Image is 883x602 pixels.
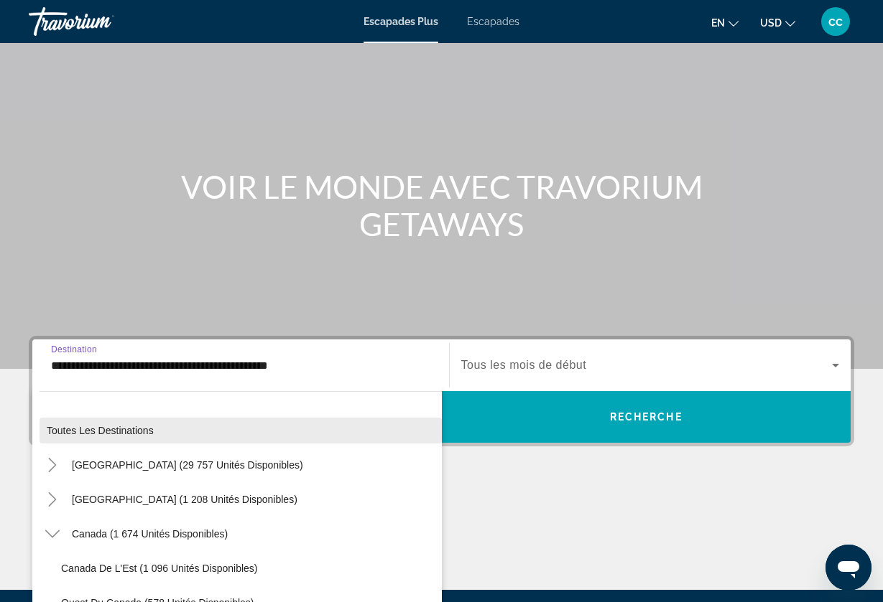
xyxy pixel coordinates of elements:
[711,12,739,33] button: Changer de langue
[461,359,587,371] span: Tous les mois de début
[40,522,65,547] button: Basculer le Canada (1 674 unités disponibles)
[442,391,851,443] button: RECHERCHE
[760,17,782,29] span: USD
[817,6,854,37] button: Menu utilisateur
[65,521,235,547] button: Canada (1 674 unités disponibles)
[828,14,843,29] span: cc
[711,17,725,29] span: EN
[72,459,303,471] span: [GEOGRAPHIC_DATA] (29 757 unités disponibles)
[40,418,442,443] button: Toutes les destinations
[72,528,228,540] span: Canada (1 674 unités disponibles)
[40,487,65,512] button: Basculer le Mexique (1 208 unités disponibles)
[467,16,519,27] a: Escapades
[32,339,851,443] div: Rechercher le widget
[29,3,172,40] a: Travorium
[61,563,258,574] span: Canada De l'Est (1 096 Unités Disponibles)
[65,452,310,478] button: [GEOGRAPHIC_DATA] (29 757 unités disponibles)
[72,494,297,505] span: [GEOGRAPHIC_DATA] (1 208 unités disponibles)
[54,555,442,581] button: Canada De l'Est (1 096 Unités Disponibles)
[610,411,683,423] span: RECHERCHE
[172,168,711,243] h1: VOIR LE MONDE AVEC TRAVORIUM GETAWAYS
[760,12,795,33] button: Changer de devise
[40,453,65,478] button: Basculer les États-Unis (29 757 unités disponibles)
[51,344,97,354] span: Destination
[65,486,305,512] button: [GEOGRAPHIC_DATA] (1 208 unités disponibles)
[364,16,438,27] a: Escapades Plus
[47,425,154,436] span: Toutes les destinations
[826,545,872,591] iframe: Bouton de lancement de la fenêtre de messagerie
